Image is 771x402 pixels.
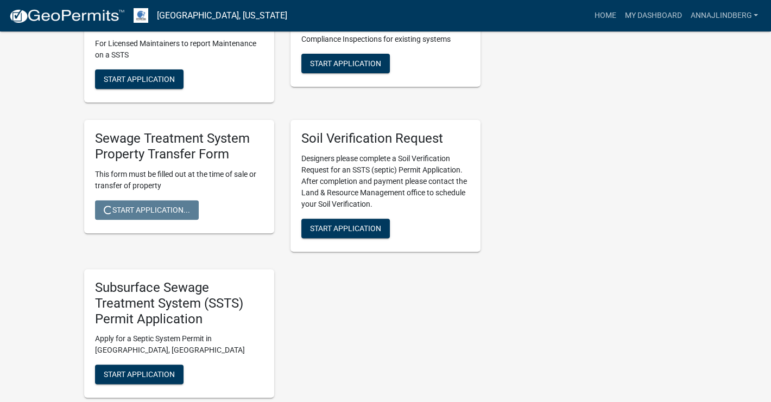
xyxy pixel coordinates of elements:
a: My Dashboard [620,5,686,26]
p: This form must be filled out at the time of sale or transfer of property [95,169,263,192]
a: annajlindberg [686,5,762,26]
img: Otter Tail County, Minnesota [134,8,148,23]
p: For Licensed Maintainers to report Maintenance on a SSTS [95,38,263,61]
p: Designers please complete a Soil Verification Request for an SSTS (septic) Permit Application. Af... [301,153,470,210]
span: Start Application... [104,205,190,214]
a: Home [590,5,620,26]
button: Start Application [301,54,390,73]
button: Start Application [95,69,184,89]
button: Start Application... [95,200,199,220]
a: [GEOGRAPHIC_DATA], [US_STATE] [157,7,287,25]
span: Start Application [104,370,175,379]
span: Start Application [310,224,381,233]
span: Start Application [104,75,175,84]
p: This form must be filled out to submit MPCA Compliance Inspections for existing systems [301,22,470,45]
button: Start Application [301,219,390,238]
button: Start Application [95,365,184,384]
h5: Subsurface Sewage Treatment System (SSTS) Permit Application [95,280,263,327]
span: Start Application [310,59,381,68]
h5: Sewage Treatment System Property Transfer Form [95,131,263,162]
p: Apply for a Septic System Permit in [GEOGRAPHIC_DATA], [GEOGRAPHIC_DATA] [95,333,263,356]
h5: Soil Verification Request [301,131,470,146]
